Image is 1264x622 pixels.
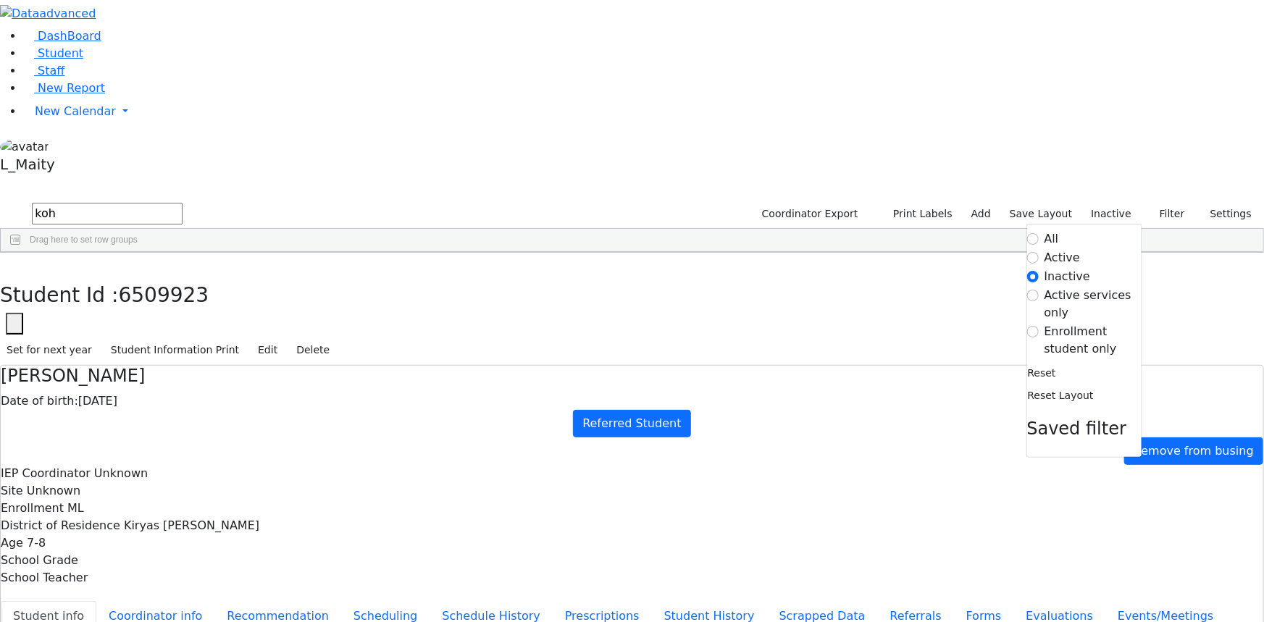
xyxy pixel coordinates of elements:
[876,203,959,225] button: Print Labels
[1045,287,1142,321] label: Active services only
[1,482,23,500] label: Site
[32,203,183,224] input: Search
[1,500,64,517] label: Enrollment
[67,501,84,515] span: ML
[1027,384,1095,407] button: Reset Layout
[1,517,120,534] label: District of Residence
[124,518,259,532] span: Kiryas [PERSON_NAME]
[1,392,78,410] label: Date of birth:
[1003,203,1079,225] button: Save Layout
[290,339,336,361] button: Delete
[104,339,246,361] button: Student Information Print
[1,569,88,587] label: School Teacher
[38,64,64,77] span: Staff
[1045,268,1091,285] label: Inactive
[1027,252,1039,264] input: Active
[1084,203,1138,225] label: Inactive
[38,29,101,43] span: DashBoard
[1027,271,1039,282] input: Inactive
[94,466,148,480] span: Unknown
[1045,230,1059,248] label: All
[1192,203,1258,225] button: Settings
[1026,224,1142,458] div: Settings
[573,410,690,437] a: Referred Student
[1124,437,1263,465] a: Remove from busing
[38,46,83,60] span: Student
[753,203,865,225] button: Coordinator Export
[23,64,64,77] a: Staff
[251,339,284,361] button: Edit
[23,46,83,60] a: Student
[23,81,105,95] a: New Report
[27,484,80,497] span: Unknown
[1027,233,1039,245] input: All
[1141,203,1192,225] button: Filter
[23,97,1264,126] a: New Calendar
[119,283,209,307] span: 6509923
[1,465,91,482] label: IEP Coordinator
[35,104,116,118] span: New Calendar
[1045,323,1142,358] label: Enrollment student only
[1134,444,1254,458] span: Remove from busing
[27,536,46,550] span: 7-8
[1,534,23,552] label: Age
[1027,362,1057,384] button: Reset
[1027,290,1039,301] input: Active services only
[30,235,138,245] span: Drag here to set row groups
[1027,419,1127,439] span: Saved filter
[38,81,105,95] span: New Report
[965,203,997,225] a: Add
[1,366,1263,387] h4: [PERSON_NAME]
[1045,249,1081,266] label: Active
[1,552,78,569] label: School Grade
[1027,326,1039,337] input: Enrollment student only
[1,392,1263,410] div: [DATE]
[23,29,101,43] a: DashBoard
